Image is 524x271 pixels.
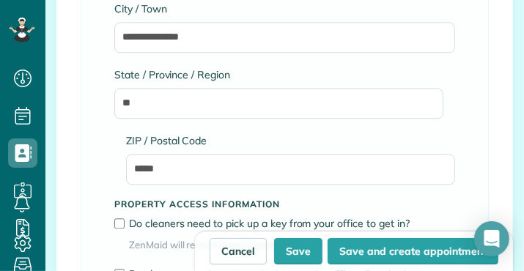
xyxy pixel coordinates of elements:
button: Save [274,238,322,264]
input: Do cleaners need to pick up a key from your office to get in? [114,218,125,229]
button: Save and create appointment [328,238,498,264]
div: Open Intercom Messenger [474,221,509,256]
label: Do cleaners need to pick up a key from your office to get in? [129,216,455,231]
a: Cancel [210,238,267,264]
label: State / Province / Region [114,67,443,82]
h5: Property access information [114,199,455,209]
span: ZenMaid will remind them to grab the key at the start of the day. [129,238,455,252]
label: ZIP / Postal Code [126,133,455,148]
label: City / Town [114,1,455,16]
